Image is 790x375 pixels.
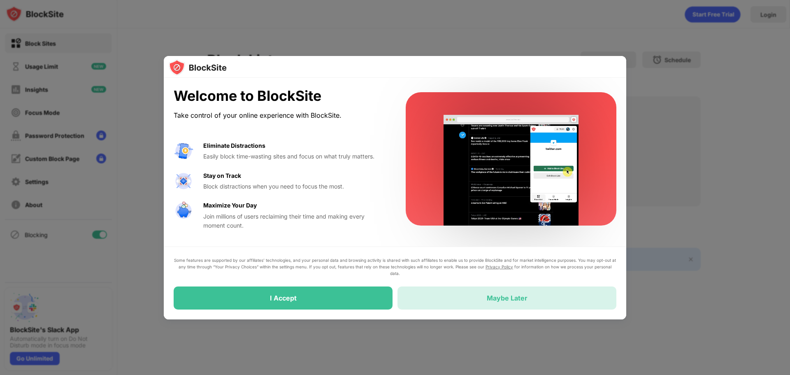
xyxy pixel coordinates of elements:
div: Easily block time-wasting sites and focus on what truly matters. [203,152,386,161]
div: Take control of your online experience with BlockSite. [174,109,386,121]
a: Privacy Policy [486,264,513,269]
div: Welcome to BlockSite [174,88,386,105]
div: I Accept [270,294,297,302]
img: value-avoid-distractions.svg [174,141,193,161]
img: logo-blocksite.svg [169,59,227,76]
div: Stay on Track [203,171,241,180]
div: Maybe Later [487,294,527,302]
div: Eliminate Distractions [203,141,265,150]
div: Block distractions when you need to focus the most. [203,182,386,191]
div: Maximize Your Day [203,201,257,210]
div: Join millions of users reclaiming their time and making every moment count. [203,212,386,231]
div: Some features are supported by our affiliates’ technologies, and your personal data and browsing ... [174,257,616,277]
img: value-safe-time.svg [174,201,193,221]
img: value-focus.svg [174,171,193,191]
